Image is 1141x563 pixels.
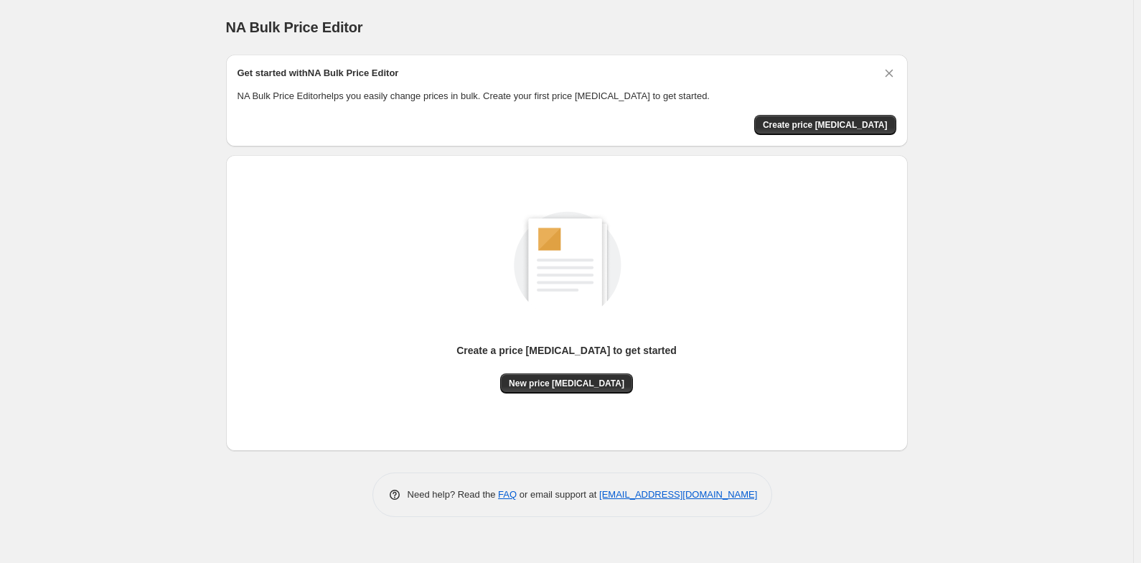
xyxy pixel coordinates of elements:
span: New price [MEDICAL_DATA] [509,378,624,389]
span: Create price [MEDICAL_DATA] [763,119,888,131]
p: Create a price [MEDICAL_DATA] to get started [456,343,677,358]
span: or email support at [517,489,599,500]
button: Create price change job [754,115,896,135]
span: NA Bulk Price Editor [226,19,363,35]
button: New price [MEDICAL_DATA] [500,373,633,394]
a: [EMAIL_ADDRESS][DOMAIN_NAME] [599,489,757,500]
p: NA Bulk Price Editor helps you easily change prices in bulk. Create your first price [MEDICAL_DAT... [238,89,896,103]
a: FAQ [498,489,517,500]
span: Need help? Read the [408,489,499,500]
button: Dismiss card [882,66,896,80]
h2: Get started with NA Bulk Price Editor [238,66,399,80]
